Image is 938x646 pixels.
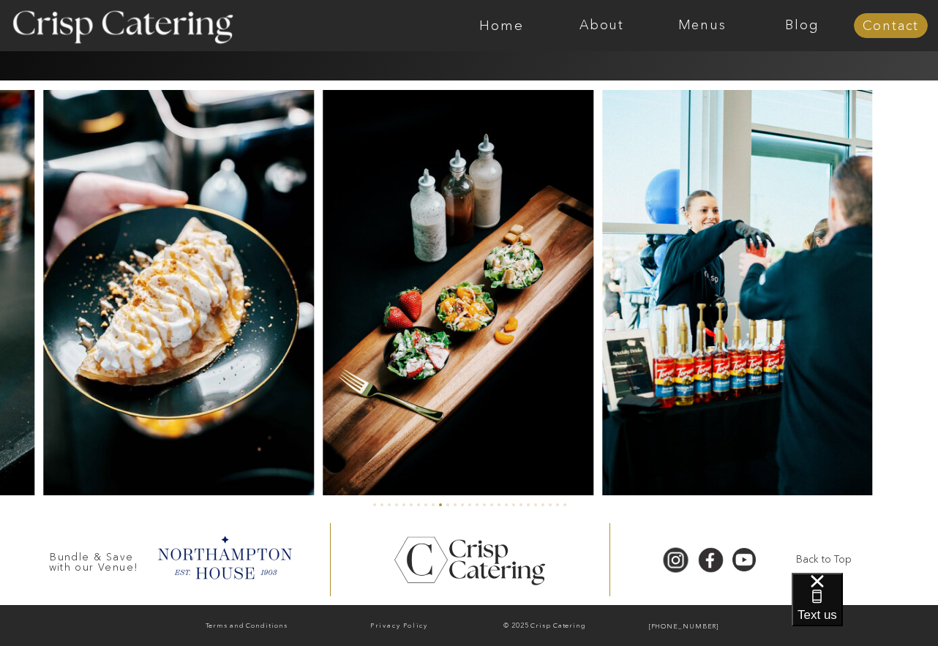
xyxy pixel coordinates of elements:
a: [PHONE_NUMBER] [617,620,751,634]
a: Contact [854,19,928,34]
h3: Bundle & Save with our Venue! [43,552,144,566]
a: Terms and Conditions [172,619,320,634]
li: Page dot 27 [563,503,566,506]
a: Back to Top [777,552,870,567]
li: Page dot 2 [380,503,383,506]
a: Home [451,18,552,33]
a: About [552,18,652,33]
a: Menus [652,18,752,33]
a: Privacy Policy [325,619,473,634]
li: Page dot 1 [373,503,376,506]
iframe: podium webchat widget bubble [792,573,938,646]
a: Blog [752,18,852,33]
li: Page dot 26 [556,503,559,506]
